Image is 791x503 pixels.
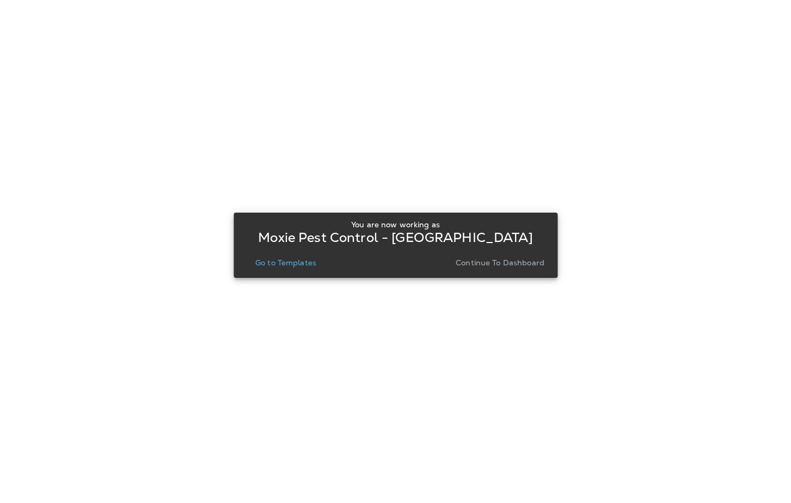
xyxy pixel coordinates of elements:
[451,255,549,270] button: Continue to Dashboard
[258,233,532,242] p: Moxie Pest Control - [GEOGRAPHIC_DATA]
[456,258,544,267] p: Continue to Dashboard
[255,258,316,267] p: Go to Templates
[251,255,321,270] button: Go to Templates
[351,220,440,229] p: You are now working as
